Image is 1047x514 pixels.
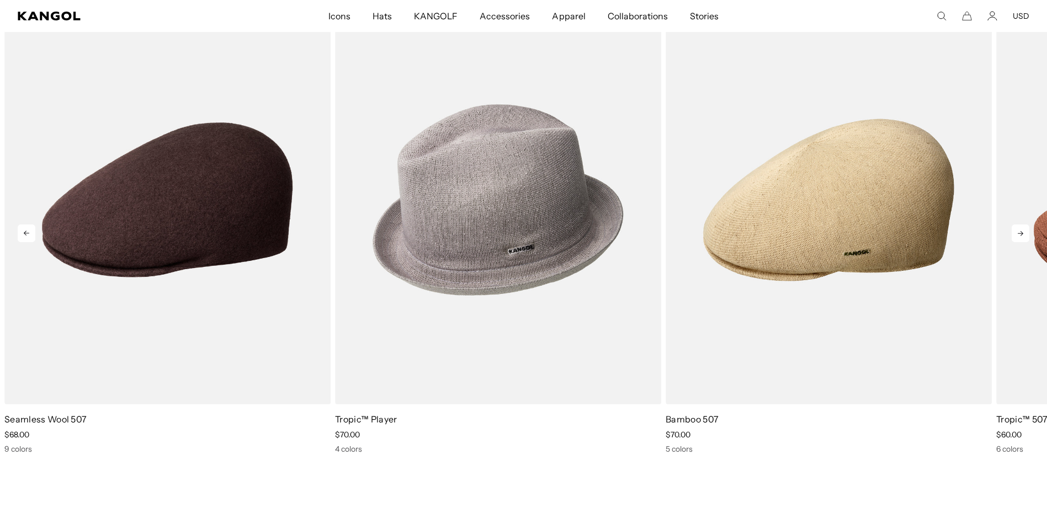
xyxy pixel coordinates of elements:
[335,414,397,425] a: Tropic™ Player
[996,430,1022,440] span: $60.00
[666,444,992,454] div: 5 colors
[987,11,997,21] a: Account
[962,11,972,21] button: Cart
[335,444,661,454] div: 4 colors
[666,414,719,425] a: Bamboo 507
[666,430,690,440] span: $70.00
[937,11,947,21] summary: Search here
[4,414,87,425] a: Seamless Wool 507
[4,444,331,454] div: 9 colors
[4,430,29,440] span: $68.00
[18,12,217,20] a: Kangol
[1013,11,1029,21] button: USD
[335,430,360,440] span: $70.00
